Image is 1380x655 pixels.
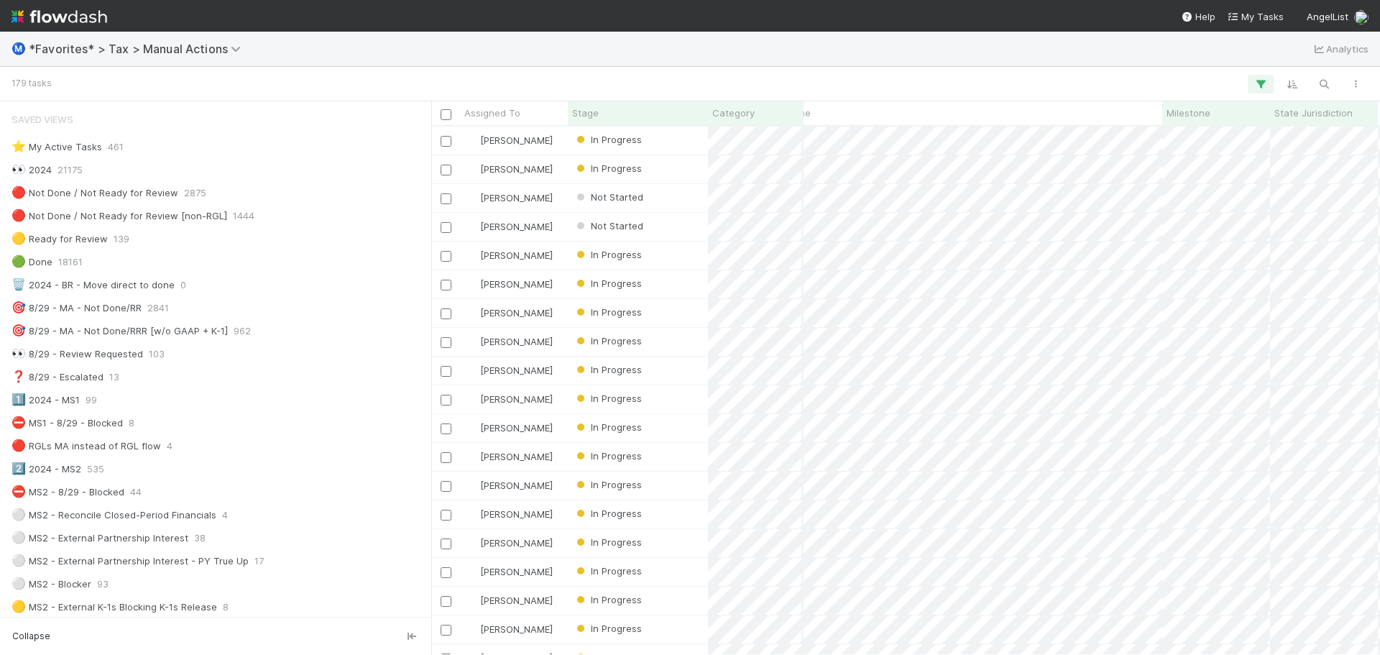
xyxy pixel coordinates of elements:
[466,278,478,290] img: avatar_e41e7ae5-e7d9-4d8d-9f56-31b0d7a2f4fd.png
[11,439,26,452] span: 🔴
[480,508,553,520] span: [PERSON_NAME]
[466,393,478,405] img: avatar_cfa6ccaa-c7d9-46b3-b608-2ec56ecf97ad.png
[466,622,553,636] div: [PERSON_NAME]
[11,138,102,156] div: My Active Tasks
[11,531,26,544] span: ⚪
[11,255,26,267] span: 🟢
[11,529,188,547] div: MS2 - External Partnership Interest
[480,192,553,203] span: [PERSON_NAME]
[480,451,553,462] span: [PERSON_NAME]
[114,230,129,248] span: 139
[574,594,642,605] span: In Progress
[480,537,553,549] span: [PERSON_NAME]
[11,276,175,294] div: 2024 - BR - Move direct to done
[222,506,228,524] span: 4
[223,598,229,616] span: 8
[466,449,553,464] div: [PERSON_NAME]
[466,249,478,261] img: avatar_e41e7ae5-e7d9-4d8d-9f56-31b0d7a2f4fd.png
[574,276,642,290] div: In Progress
[466,507,553,521] div: [PERSON_NAME]
[86,391,97,409] span: 99
[11,460,81,478] div: 2024 - MS2
[130,483,142,501] span: 44
[466,192,478,203] img: avatar_cfa6ccaa-c7d9-46b3-b608-2ec56ecf97ad.png
[574,450,642,462] span: In Progress
[466,623,478,635] img: avatar_d45d11ee-0024-4901-936f-9df0a9cc3b4e.png
[466,277,553,291] div: [PERSON_NAME]
[466,162,553,176] div: [PERSON_NAME]
[180,276,186,294] span: 0
[480,393,553,405] span: [PERSON_NAME]
[11,598,217,616] div: MS2 - External K-1s Blocking K-1s Release
[11,232,26,244] span: 🟡
[11,140,26,152] span: ⭐
[29,42,248,56] span: *Favorites* > Tax > Manual Actions
[441,452,451,463] input: Toggle Row Selected
[574,536,642,548] span: In Progress
[11,552,249,570] div: MS2 - External Partnership Interest - PY True Up
[11,577,26,590] span: ⚪
[441,222,451,233] input: Toggle Row Selected
[574,334,642,348] div: In Progress
[574,191,643,203] span: Not Started
[11,506,216,524] div: MS2 - Reconcile Closed-Period Financials
[11,368,103,386] div: 8/29 - Escalated
[167,437,172,455] span: 4
[11,347,26,359] span: 👀
[480,221,553,232] span: [PERSON_NAME]
[480,365,553,376] span: [PERSON_NAME]
[11,414,123,432] div: MS1 - 8/29 - Blocked
[1227,9,1284,24] a: My Tasks
[11,230,108,248] div: Ready for Review
[11,105,73,134] span: Saved Views
[480,480,553,491] span: [PERSON_NAME]
[234,322,251,340] span: 962
[574,477,642,492] div: In Progress
[466,480,478,491] img: avatar_e41e7ae5-e7d9-4d8d-9f56-31b0d7a2f4fd.png
[466,593,553,608] div: [PERSON_NAME]
[466,566,478,577] img: avatar_e41e7ae5-e7d9-4d8d-9f56-31b0d7a2f4fd.png
[466,307,478,319] img: avatar_e41e7ae5-e7d9-4d8d-9f56-31b0d7a2f4fd.png
[574,506,642,521] div: In Progress
[466,451,478,462] img: avatar_e41e7ae5-e7d9-4d8d-9f56-31b0d7a2f4fd.png
[480,278,553,290] span: [PERSON_NAME]
[11,207,227,225] div: Not Done / Not Ready for Review [non-RGL]
[11,301,26,313] span: 🎯
[11,462,26,475] span: 2️⃣
[574,623,642,634] span: In Progress
[11,324,26,336] span: 🎯
[11,600,26,613] span: 🟡
[480,566,553,577] span: [PERSON_NAME]
[11,184,178,202] div: Not Done / Not Ready for Review
[480,307,553,319] span: [PERSON_NAME]
[441,109,451,120] input: Toggle All Rows Selected
[1312,40,1368,58] a: Analytics
[147,299,169,317] span: 2841
[1227,11,1284,22] span: My Tasks
[574,508,642,519] span: In Progress
[574,621,642,636] div: In Progress
[254,552,264,570] span: 17
[480,134,553,146] span: [PERSON_NAME]
[466,564,553,579] div: [PERSON_NAME]
[58,253,83,271] span: 18161
[466,421,553,435] div: [PERSON_NAME]
[466,537,478,549] img: avatar_e41e7ae5-e7d9-4d8d-9f56-31b0d7a2f4fd.png
[574,132,642,147] div: In Progress
[574,247,642,262] div: In Progress
[11,554,26,567] span: ⚪
[466,133,553,147] div: [PERSON_NAME]
[466,248,553,262] div: [PERSON_NAME]
[11,253,52,271] div: Done
[149,345,165,363] span: 103
[466,306,553,320] div: [PERSON_NAME]
[441,395,451,406] input: Toggle Row Selected
[11,42,26,55] span: Ⓜ️
[108,138,124,156] span: 461
[11,391,80,409] div: 2024 - MS1
[574,134,642,145] span: In Progress
[441,337,451,348] input: Toggle Row Selected
[194,529,206,547] span: 38
[466,219,553,234] div: [PERSON_NAME]
[441,136,451,147] input: Toggle Row Selected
